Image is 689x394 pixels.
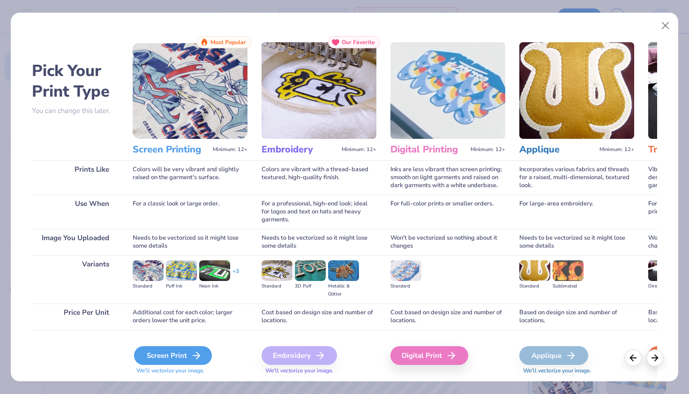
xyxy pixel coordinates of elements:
[390,260,421,281] img: Standard
[134,346,212,365] div: Screen Print
[648,260,679,281] img: Direct-to-film
[342,39,375,45] span: Our Favorite
[553,260,584,281] img: Sublimated
[519,229,634,255] div: Needs to be vectorized so it might lose some details
[262,346,337,365] div: Embroidery
[519,282,550,290] div: Standard
[657,17,674,35] button: Close
[519,367,634,375] span: We'll vectorize your image.
[133,42,247,139] img: Screen Printing
[648,282,679,290] div: Direct-to-film
[262,144,338,156] h3: Embroidery
[133,367,247,375] span: We'll vectorize your image.
[32,195,119,229] div: Use When
[295,282,326,290] div: 3D Puff
[295,260,326,281] img: 3D Puff
[262,195,376,229] div: For a professional, high-end look; ideal for logos and text on hats and heavy garments.
[32,303,119,330] div: Price Per Unit
[262,160,376,195] div: Colors are vibrant with a thread-based textured, high-quality finish.
[390,160,505,195] div: Inks are less vibrant than screen printing; smooth on light garments and raised on dark garments ...
[390,42,505,139] img: Digital Printing
[166,260,197,281] img: Puff Ink
[262,303,376,330] div: Cost based on design size and number of locations.
[210,39,246,45] span: Most Popular
[390,303,505,330] div: Cost based on design size and number of locations.
[262,282,292,290] div: Standard
[133,260,164,281] img: Standard
[390,144,467,156] h3: Digital Printing
[262,367,376,375] span: We'll vectorize your image.
[328,260,359,281] img: Metallic & Glitter
[519,160,634,195] div: Incorporates various fabrics and threads for a raised, multi-dimensional, textured look.
[32,255,119,303] div: Variants
[199,260,230,281] img: Neon Ink
[262,229,376,255] div: Needs to be vectorized so it might lose some details
[133,144,209,156] h3: Screen Printing
[213,146,247,153] span: Minimum: 12+
[519,42,634,139] img: Applique
[166,282,197,290] div: Puff Ink
[390,282,421,290] div: Standard
[32,61,119,102] h2: Pick Your Print Type
[262,260,292,281] img: Standard
[133,282,164,290] div: Standard
[133,195,247,229] div: For a classic look or large order.
[519,260,550,281] img: Standard
[519,195,634,229] div: For large-area embroidery.
[262,42,376,139] img: Embroidery
[390,346,468,365] div: Digital Print
[32,160,119,195] div: Prints Like
[32,107,119,115] p: You can change this later.
[390,195,505,229] div: For full-color prints or smaller orders.
[471,146,505,153] span: Minimum: 12+
[133,303,247,330] div: Additional cost for each color; larger orders lower the unit price.
[133,229,247,255] div: Needs to be vectorized so it might lose some details
[519,144,596,156] h3: Applique
[232,267,239,283] div: + 3
[553,282,584,290] div: Sublimated
[133,160,247,195] div: Colors will be very vibrant and slightly raised on the garment's surface.
[328,282,359,298] div: Metallic & Glitter
[519,346,588,365] div: Applique
[342,146,376,153] span: Minimum: 12+
[599,146,634,153] span: Minimum: 12+
[519,303,634,330] div: Based on design size and number of locations.
[32,229,119,255] div: Image You Uploaded
[199,282,230,290] div: Neon Ink
[390,229,505,255] div: Won't be vectorized so nothing about it changes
